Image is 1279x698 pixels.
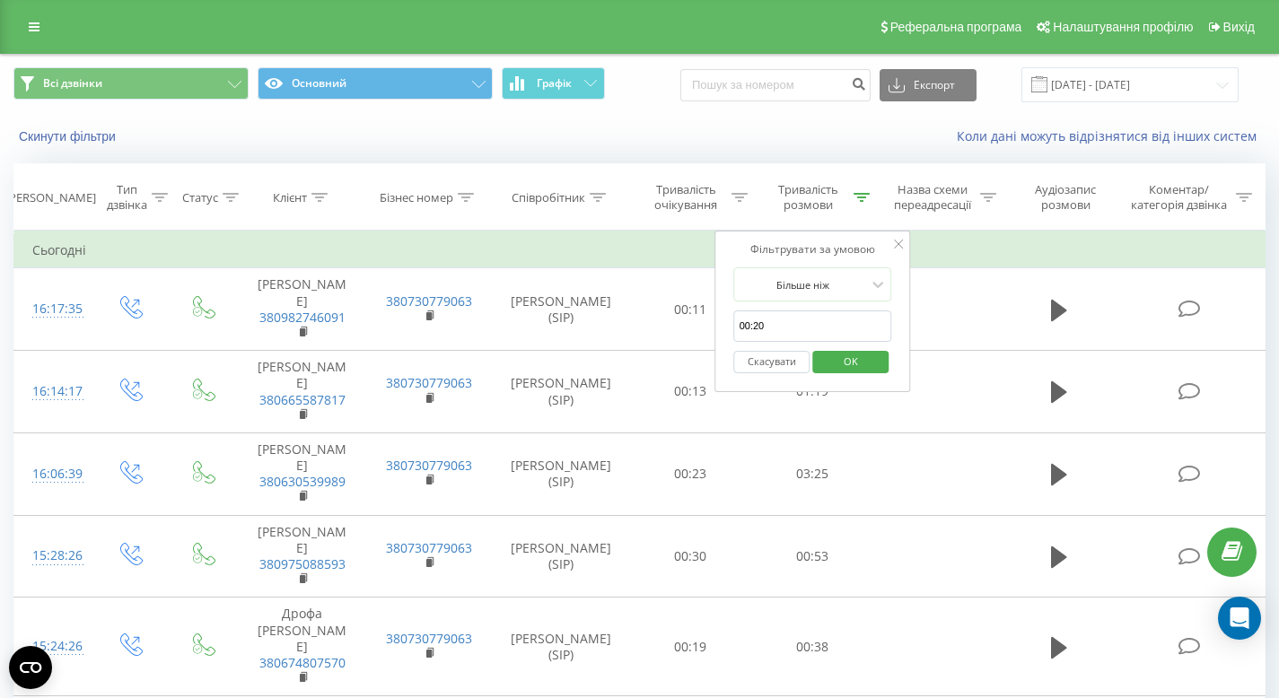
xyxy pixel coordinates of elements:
[107,182,147,213] div: Тип дзвінка
[751,598,873,696] td: 00:38
[239,598,366,696] td: Дрофа [PERSON_NAME]
[5,190,96,205] div: [PERSON_NAME]
[812,351,889,373] button: OK
[386,374,472,391] a: 380730779063
[239,432,366,515] td: [PERSON_NAME]
[239,268,366,351] td: [PERSON_NAME]
[751,515,873,598] td: 00:53
[14,232,1266,268] td: Сьогодні
[239,351,366,433] td: [PERSON_NAME]
[386,630,472,647] a: 380730779063
[493,268,629,351] td: [PERSON_NAME] (SIP)
[32,374,74,409] div: 16:14:17
[13,67,249,100] button: Всі дзвінки
[629,432,751,515] td: 00:23
[1017,182,1114,213] div: Аудіозапис розмови
[258,67,493,100] button: Основний
[386,539,472,556] a: 380730779063
[1223,20,1255,34] span: Вихід
[734,310,892,342] input: 00:00
[239,515,366,598] td: [PERSON_NAME]
[259,654,346,671] a: 380674807570
[386,292,472,310] a: 380730779063
[1053,20,1193,34] span: Налаштування профілю
[768,182,849,213] div: Тривалість розмови
[182,190,218,205] div: Статус
[629,268,751,351] td: 00:11
[890,182,977,213] div: Назва схеми переадресації
[259,391,346,408] a: 380665587817
[502,67,605,100] button: Графік
[880,69,977,101] button: Експорт
[9,646,52,689] button: Open CMP widget
[493,351,629,433] td: [PERSON_NAME] (SIP)
[493,598,629,696] td: [PERSON_NAME] (SIP)
[32,629,74,664] div: 15:24:26
[32,292,74,327] div: 16:17:35
[13,128,125,144] button: Скинути фільтри
[386,457,472,474] a: 380730779063
[751,432,873,515] td: 03:25
[1126,182,1231,213] div: Коментар/категорія дзвінка
[629,351,751,433] td: 00:13
[259,555,346,572] a: 380975088593
[380,190,453,205] div: Бізнес номер
[629,598,751,696] td: 00:19
[734,351,810,373] button: Скасувати
[890,20,1022,34] span: Реферальна програма
[826,347,876,375] span: OK
[680,69,871,101] input: Пошук за номером
[1218,597,1261,640] div: Open Intercom Messenger
[629,515,751,598] td: 00:30
[734,240,892,258] div: Фільтрувати за умовою
[957,127,1266,144] a: Коли дані можуть відрізнятися вiд інших систем
[259,309,346,326] a: 380982746091
[43,76,102,91] span: Всі дзвінки
[537,77,572,90] span: Графік
[512,190,585,205] div: Співробітник
[493,432,629,515] td: [PERSON_NAME] (SIP)
[273,190,307,205] div: Клієнт
[645,182,726,213] div: Тривалість очікування
[259,473,346,490] a: 380630539989
[32,538,74,573] div: 15:28:26
[493,515,629,598] td: [PERSON_NAME] (SIP)
[32,457,74,492] div: 16:06:39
